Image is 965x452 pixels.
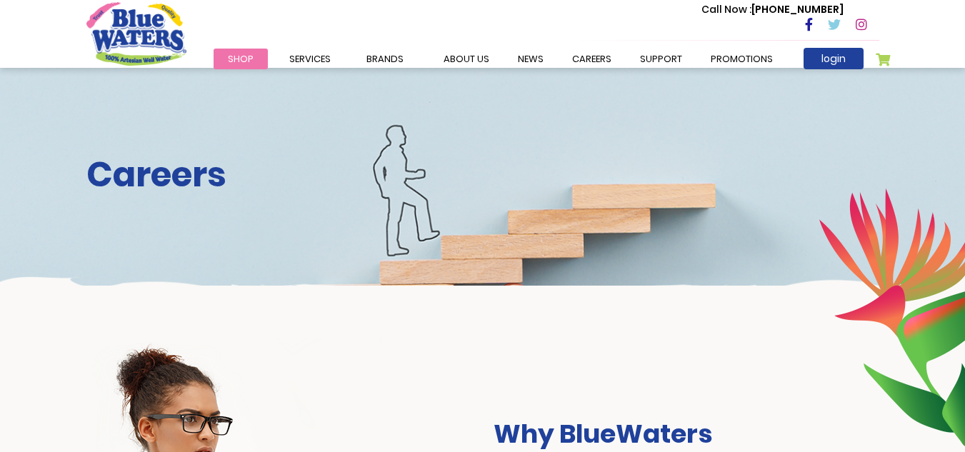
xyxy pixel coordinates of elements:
p: [PHONE_NUMBER] [701,2,844,17]
a: careers [558,49,626,69]
a: Promotions [696,49,787,69]
a: store logo [86,2,186,65]
a: News [504,49,558,69]
h3: Why BlueWaters [494,418,879,449]
span: Shop [228,52,254,66]
a: support [626,49,696,69]
a: Shop [214,49,268,69]
a: about us [429,49,504,69]
a: login [804,48,864,69]
h2: Careers [86,154,879,196]
span: Services [289,52,331,66]
img: career-intro-leaves.png [819,188,965,446]
span: Brands [366,52,404,66]
a: Brands [352,49,418,69]
a: Services [275,49,345,69]
span: Call Now : [701,2,751,16]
